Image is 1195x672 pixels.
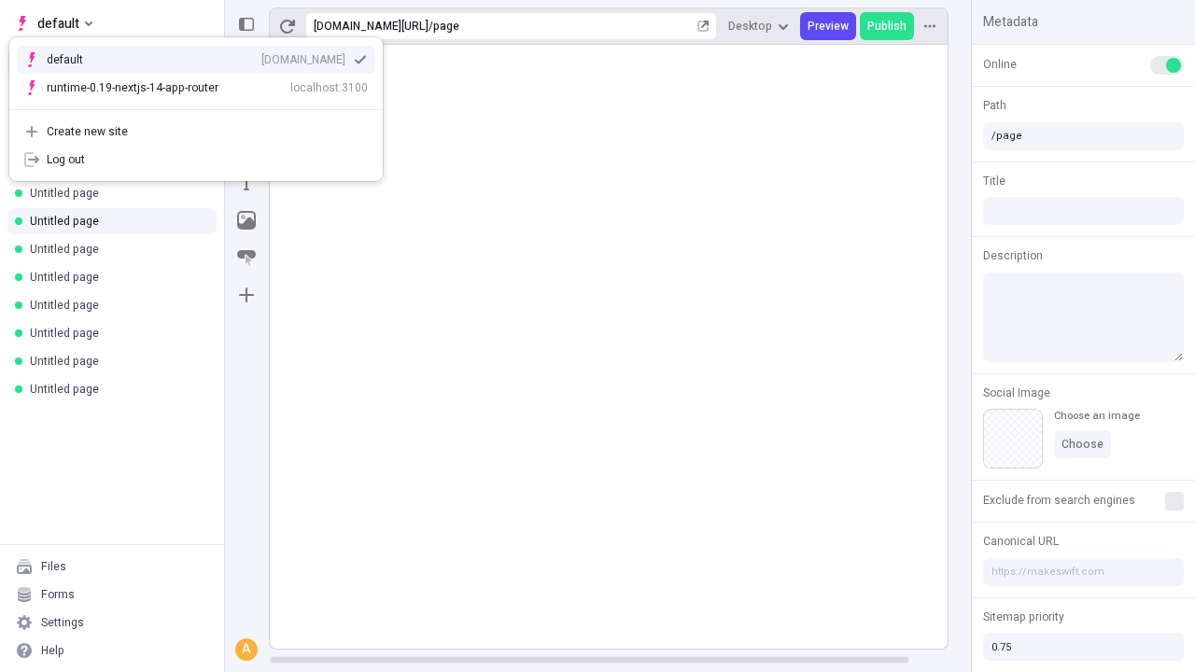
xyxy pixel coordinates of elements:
div: Choose an image [1054,409,1140,423]
span: Publish [867,19,907,34]
button: Button [230,241,263,274]
div: Suggestions [9,38,383,109]
div: Help [41,643,64,658]
div: default [47,52,112,67]
span: Sitemap priority [983,609,1064,625]
div: Untitled page [30,354,202,369]
div: [DOMAIN_NAME] [261,52,345,67]
button: Choose [1054,430,1111,458]
input: https://makeswift.com [983,558,1184,586]
div: / [429,19,433,34]
span: default [37,12,79,35]
div: Untitled page [30,186,202,201]
button: Desktop [721,12,796,40]
div: Settings [41,615,84,630]
span: Social Image [983,385,1050,401]
button: Text [230,166,263,200]
div: Untitled page [30,214,202,229]
button: Publish [860,12,914,40]
div: Untitled page [30,326,202,341]
span: Choose [1061,437,1104,452]
span: Path [983,97,1006,114]
div: Untitled page [30,382,202,397]
span: Preview [808,19,849,34]
div: Files [41,559,66,574]
span: Exclude from search engines [983,492,1135,509]
button: Image [230,203,263,237]
div: Untitled page [30,270,202,285]
div: A [237,640,256,659]
div: Untitled page [30,298,202,313]
div: Untitled page [30,242,202,257]
span: Online [983,56,1017,73]
button: Preview [800,12,856,40]
div: page [433,19,694,34]
div: Forms [41,587,75,602]
span: Canonical URL [983,533,1059,550]
div: [URL][DOMAIN_NAME] [314,19,429,34]
span: Desktop [728,19,772,34]
div: localhost:3100 [290,80,368,95]
span: Description [983,247,1043,264]
div: runtime-0.19-nextjs-14-app-router [47,80,218,95]
button: Select site [7,9,100,37]
span: Title [983,173,1005,189]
